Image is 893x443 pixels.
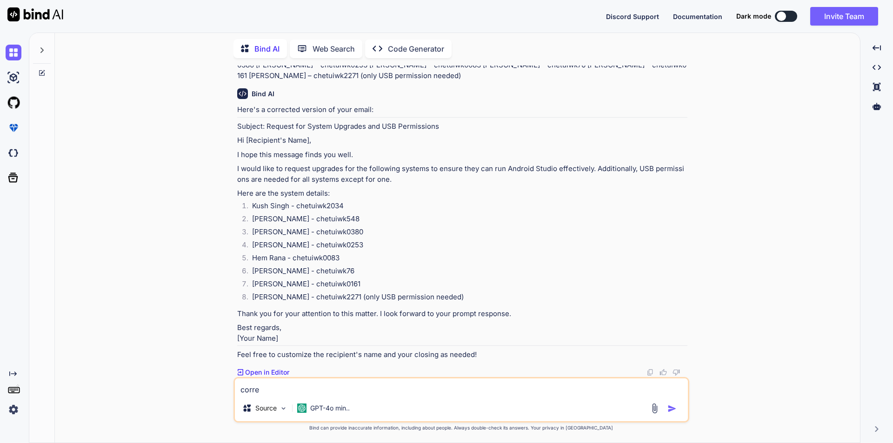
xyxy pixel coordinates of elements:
img: premium [6,120,21,136]
p: Open in Editor [245,368,289,377]
img: darkCloudIdeIcon [6,145,21,161]
img: icon [667,404,677,413]
li: [PERSON_NAME] - chetuiwk548 [245,214,687,227]
span: Documentation [673,13,722,20]
img: dislike [673,369,680,376]
p: Subject: Request for System Upgrades and USB Permissions [237,121,687,132]
img: chat [6,45,21,60]
li: [PERSON_NAME] - chetuiwk2271 (only USB permission needed) [245,292,687,305]
button: Documentation [673,12,722,21]
p: Here are the system details: [237,188,687,199]
img: copy [646,369,654,376]
button: Invite Team [810,7,878,26]
img: GPT-4o mini [297,403,307,413]
p: Hi [Recipient's Name], [237,135,687,146]
p: Web Search [313,43,355,54]
p: Feel free to customize the recipient's name and your closing as needed! [237,350,687,360]
p: I hope this message finds you well. [237,150,687,160]
span: Dark mode [736,12,771,21]
p: Bind can provide inaccurate information, including about people. Always double-check its answers.... [233,424,689,431]
img: ai-studio [6,70,21,86]
li: [PERSON_NAME] - chetuiwk0253 [245,240,687,253]
p: Here's a corrected version of your email: [237,105,687,115]
li: Hem Rana - chetuiwk0083 [245,253,687,266]
textarea: corre [235,378,688,395]
p: Code Generator [388,43,444,54]
img: attachment [649,403,660,414]
h6: Bind AI [252,89,274,99]
p: I would like to request upgrades for the following systems to ensure they can run Android Studio ... [237,164,687,185]
p: Best regards, [Your Name] [237,323,687,344]
p: Bind AI [254,43,280,54]
button: Discord Support [606,12,659,21]
li: [PERSON_NAME] - chetuiwk0161 [245,279,687,292]
li: Kush Singh - chetuiwk2034 [245,201,687,214]
li: [PERSON_NAME] - chetuiwk76 [245,266,687,279]
img: Bind AI [7,7,63,21]
li: [PERSON_NAME] - chetuiwk0380 [245,227,687,240]
p: GPT-4o min.. [310,403,350,413]
p: Thank you for your attention to this matter. I look forward to your prompt response. [237,309,687,319]
span: Discord Support [606,13,659,20]
img: githubLight [6,95,21,111]
img: like [660,369,667,376]
p: Source [255,403,277,413]
img: settings [6,402,21,417]
img: Pick Models [280,404,287,412]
